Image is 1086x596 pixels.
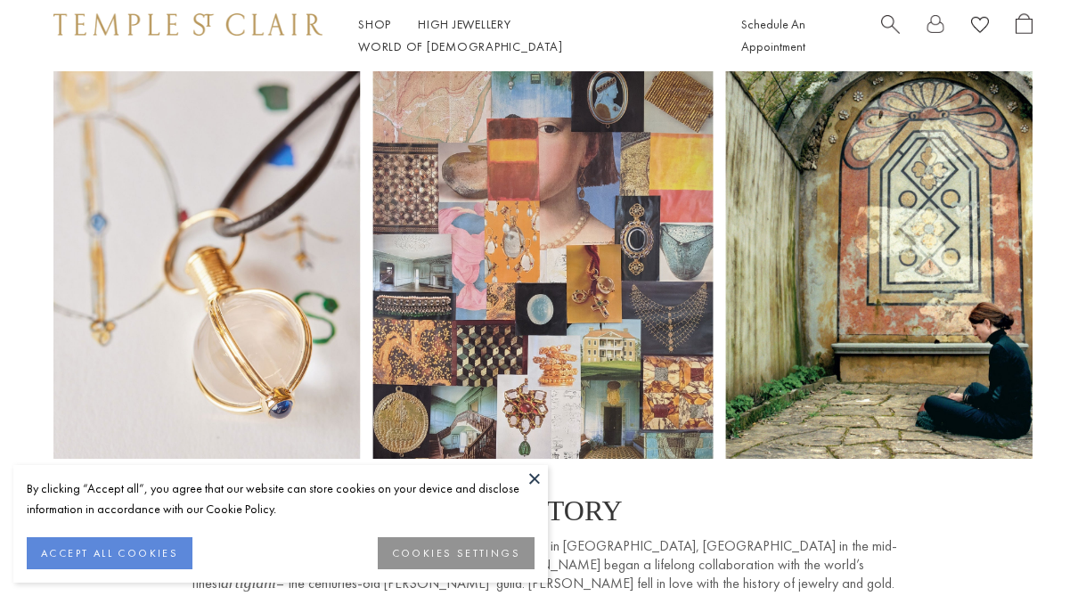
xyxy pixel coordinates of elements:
em: artigiani [221,574,276,592]
a: Schedule An Appointment [741,16,805,54]
a: ShopShop [358,16,391,32]
a: View Wishlist [971,13,989,41]
div: By clicking “Accept all”, you agree that our website can store cookies on your device and disclos... [27,478,535,519]
nav: Main navigation [358,13,701,58]
img: Temple St. Clair [53,13,323,35]
button: COOKIES SETTINGS [378,537,535,569]
a: High JewelleryHigh Jewellery [418,16,511,32]
button: ACCEPT ALL COOKIES [27,537,192,569]
a: World of [DEMOGRAPHIC_DATA]World of [DEMOGRAPHIC_DATA] [358,38,562,54]
a: Search [881,13,900,58]
iframe: Gorgias live chat messenger [997,512,1068,578]
a: Open Shopping Bag [1016,13,1033,58]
